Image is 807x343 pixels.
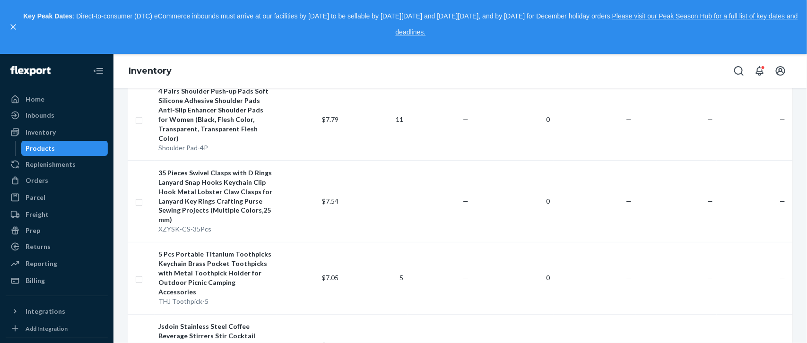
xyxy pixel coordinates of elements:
div: Add Integration [26,325,68,333]
button: Integrations [6,304,108,319]
a: Reporting [6,256,108,271]
span: — [463,197,469,205]
div: 5 Pcs Portable Titanium Toothpicks Keychain Brass Pocket Toothpicks with Metal Toothpick Holder f... [158,250,273,297]
button: Open account menu [771,61,790,80]
span: — [463,115,469,123]
div: Shoulder Pad-4P [158,143,273,153]
div: 35 Pieces Swivel Clasps with D Rings Lanyard Snap Hooks Keychain Clip Hook Metal Lobster Claw Cla... [158,168,273,225]
div: Products [26,144,55,153]
div: Orders [26,176,48,185]
td: 11 [342,78,408,160]
div: Replenishments [26,160,76,169]
button: Open Search Box [729,61,748,80]
span: — [463,274,469,282]
span: — [780,274,785,282]
span: $7.54 [322,197,338,205]
a: Products [21,141,108,156]
ol: breadcrumbs [121,58,179,85]
a: Parcel [6,190,108,205]
a: Please visit our Peak Season Hub for a full list of key dates and deadlines. [396,12,798,36]
a: Billing [6,273,108,288]
a: Prep [6,223,108,238]
div: Returns [26,242,51,251]
div: Home [26,94,44,104]
div: Billing [26,276,45,285]
div: Freight [26,210,49,219]
td: ― [342,160,408,242]
td: 0 [472,78,554,160]
a: Add Integration [6,323,108,334]
span: — [707,197,713,205]
div: XZYSK-CS-35Pcs [158,225,273,234]
td: 0 [472,242,554,314]
button: Close Navigation [89,61,108,80]
div: Reporting [26,259,57,268]
span: — [780,115,785,123]
div: Parcel [26,193,45,202]
p: : Direct-to-consumer (DTC) eCommerce inbounds must arrive at our facilities by [DATE] to be sella... [23,9,798,40]
span: — [626,197,632,205]
a: Orders [6,173,108,188]
span: — [707,115,713,123]
div: 4 Pairs Shoulder Push-up Pads Soft Silicone Adhesive Shoulder Pads Anti-Slip Enhancer Shoulder Pa... [158,86,273,143]
span: $7.05 [322,274,338,282]
a: Inbounds [6,108,108,123]
div: Inventory [26,128,56,137]
div: Integrations [26,307,65,316]
span: — [626,115,632,123]
a: Returns [6,239,108,254]
a: Freight [6,207,108,222]
div: THJ Toothpick-5 [158,297,273,307]
a: Replenishments [6,157,108,172]
td: 5 [342,242,408,314]
img: Flexport logo [10,66,51,76]
button: close, [9,22,18,32]
span: $7.79 [322,115,338,123]
strong: Key Peak Dates [23,12,72,20]
button: Open notifications [750,61,769,80]
span: — [780,197,785,205]
a: Inventory [6,125,108,140]
a: Home [6,92,108,107]
span: — [707,274,713,282]
span: — [626,274,632,282]
td: 0 [472,160,554,242]
a: Inventory [129,66,172,76]
div: Inbounds [26,111,54,120]
div: Prep [26,226,40,235]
